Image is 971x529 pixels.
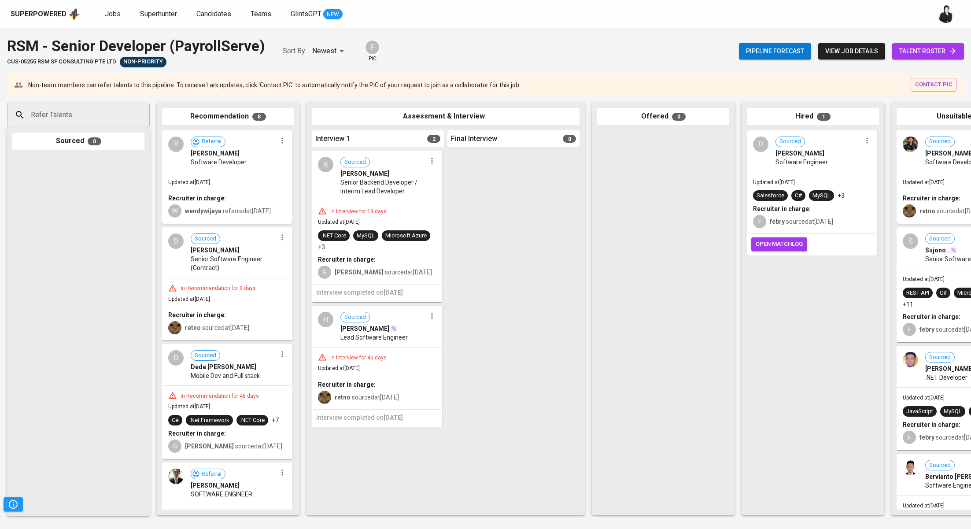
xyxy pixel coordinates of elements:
img: ec6c0910-f960-4a00-a8f8-c5744e41279e.jpg [318,391,331,404]
h6: Interview completed on [316,413,438,423]
img: app logo [68,7,80,21]
div: R [168,137,184,152]
div: Superpowered [11,9,66,19]
div: .NET Core [321,232,346,240]
a: GlintsGPT NEW [291,9,343,20]
span: Updated at [DATE] [903,276,945,282]
button: open matchlog [751,237,807,251]
span: Pipeline forecast [746,46,804,57]
span: Teams [251,10,271,18]
div: H [318,312,333,327]
span: Referral [198,137,225,146]
p: +3 [838,191,845,200]
span: Updated at [DATE] [903,179,945,185]
span: Non-Priority [120,58,166,66]
a: talent roster [892,43,964,59]
a: Jobs [105,9,122,20]
p: +3 [318,243,325,252]
span: [PERSON_NAME] [191,149,240,158]
div: C# [172,416,179,425]
b: wendywijaya [185,207,222,215]
div: In Interview for 13 days [327,208,390,215]
div: Assessment & Interview [312,108,580,125]
span: Superhunter [140,10,177,18]
span: Sourced [926,353,954,362]
b: retno [185,324,201,331]
span: SOFTWARE ENGINEER [191,490,252,499]
h6: Interview completed on [316,288,438,298]
div: RSM - Senior Developer (PayrollServe) [7,35,265,57]
span: Updated at [DATE] [168,403,210,410]
div: K [318,157,333,172]
b: retno [335,394,351,401]
span: 2 [427,135,440,143]
span: Sourced [926,461,954,470]
div: MySQL [357,232,375,240]
p: +11 [903,300,913,309]
span: [PERSON_NAME] [340,169,389,178]
span: 8 [252,113,266,121]
span: Dede [PERSON_NAME] [191,363,256,371]
div: F [365,40,380,55]
div: S [903,233,918,249]
span: Updated at [DATE] [903,503,945,509]
span: Sourced [776,137,805,146]
a: Candidates [196,9,233,20]
button: view job details [818,43,885,59]
button: Pipeline forecast [739,43,811,59]
b: [PERSON_NAME] [185,443,234,450]
span: sourced at [DATE] [335,394,399,401]
p: +7 [272,416,279,425]
div: MySQL [944,407,962,416]
b: Recruiter in charge: [168,195,226,202]
span: [DATE] [384,289,403,296]
span: sourced at [DATE] [185,443,282,450]
div: REST API [906,289,929,297]
div: Salesforce [757,192,784,200]
p: Newest [312,46,336,56]
span: Sourced [341,313,369,322]
b: febry [919,326,934,333]
div: G [168,440,181,453]
span: Updated at [DATE] [318,219,360,225]
a: Teams [251,9,273,20]
b: Recruiter in charge: [903,421,960,428]
div: MySQL [812,192,831,200]
img: magic_wand.svg [390,325,397,332]
span: [PERSON_NAME] [191,246,240,255]
b: Recruiter in charge: [168,430,226,437]
span: Updated at [DATE] [168,179,210,185]
span: [PERSON_NAME] [191,481,240,490]
span: Software Engineer [775,158,828,166]
div: Hired [747,108,879,125]
span: Sourced [926,137,954,146]
span: contact pic [915,80,953,90]
div: pic [365,40,380,63]
span: [PERSON_NAME] [340,324,389,333]
div: Newest [312,43,347,59]
span: Final Interview [451,134,497,144]
span: Sujono . [925,246,949,255]
span: sourced at [DATE] [770,218,833,225]
div: F [753,215,766,228]
div: Sourced [12,133,144,150]
span: Candidates [196,10,231,18]
span: 0 [88,137,101,145]
b: Recruiter in charge: [318,381,376,388]
b: [PERSON_NAME] [335,269,384,276]
div: F [903,431,916,444]
span: 0 [672,113,686,121]
div: Recommendation [162,108,294,125]
img: 2f6b8400c0f63046877cf116011c6405.jpg [903,137,918,152]
span: open matchlog [756,239,803,249]
div: D [168,233,184,249]
div: Microsoft Azure [385,232,427,240]
span: GlintsGPT [291,10,321,18]
div: Offered [597,108,729,125]
div: In Recommendation for 46 days [177,392,262,400]
span: Updated at [DATE] [168,296,210,302]
div: G [318,266,331,279]
div: W [168,204,181,218]
div: .NET Core [240,416,265,425]
img: 942279c23045bfa6ae9fb5a57cb92994.jpg [903,352,918,367]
